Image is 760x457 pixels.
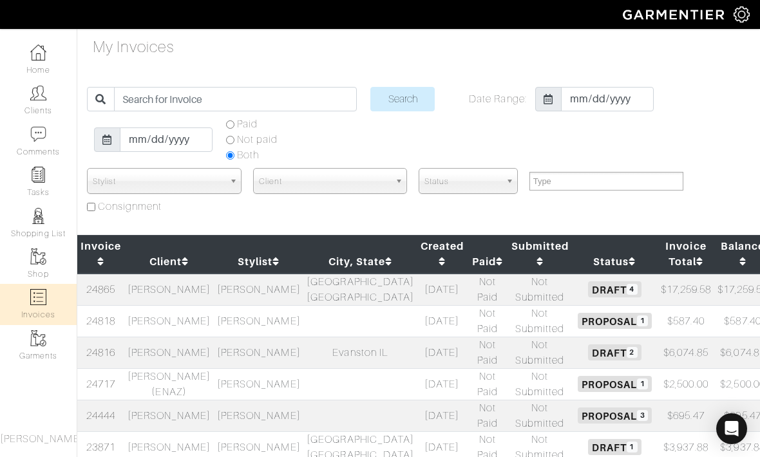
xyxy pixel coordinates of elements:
td: [PERSON_NAME] [124,400,214,431]
img: stylists-icon-eb353228a002819b7ec25b43dbf5f0378dd9e0616d9560372ff212230b889e62.png [30,208,46,224]
img: comment-icon-a0a6a9ef722e966f86d9cbdc48e553b5cf19dbc54f86b18d962a5391bc8f6eb6.png [30,126,46,142]
a: Created [421,240,464,268]
a: 24444 [86,410,115,422]
a: Client [149,256,189,268]
span: Proposal [578,407,652,423]
span: 1 [637,315,648,326]
span: Draft [588,439,641,454]
a: 24816 [86,347,115,359]
img: garments-icon-b7da505a4dc4fd61783c78ac3ca0ef83fa9d6f193b1c9dc38574b1d14d53ca28.png [30,330,46,346]
a: Invoice [81,240,121,268]
td: [PERSON_NAME] [214,400,303,431]
td: [PERSON_NAME] [214,274,303,306]
td: [PERSON_NAME] [124,274,214,306]
span: 3 [637,410,648,421]
img: dashboard-icon-dbcd8f5a0b271acd01030246c82b418ddd0df26cd7fceb0bd07c9910d44c42f6.png [30,44,46,61]
td: Not Paid [467,305,508,337]
span: Draft [588,344,641,360]
td: [DATE] [417,400,467,431]
td: [PERSON_NAME] [124,337,214,368]
td: Evanston IL [303,337,417,368]
img: garmentier-logo-header-white-b43fb05a5012e4ada735d5af1a66efaba907eab6374d6393d1fbf88cb4ef424d.png [616,3,734,26]
label: Both [237,147,259,163]
a: 24717 [86,378,115,390]
td: Not Submitted [508,274,572,306]
td: Not Submitted [508,337,572,368]
td: [DATE] [417,337,467,368]
span: Status [424,169,500,194]
label: Paid [237,117,258,132]
td: $17,259.58 [658,274,714,306]
label: Consignment [98,199,162,214]
span: Client [259,169,390,194]
td: [DATE] [417,305,467,337]
td: [PERSON_NAME] [214,305,303,337]
input: Search [370,87,435,111]
td: $6,074.85 [658,337,714,368]
a: Paid [472,256,503,268]
td: [DATE] [417,274,467,306]
td: Not Paid [467,368,508,400]
span: 1 [637,378,648,389]
td: Not Submitted [508,400,572,431]
td: Not Paid [467,400,508,431]
label: Date Range: [469,91,527,107]
img: garments-icon-b7da505a4dc4fd61783c78ac3ca0ef83fa9d6f193b1c9dc38574b1d14d53ca28.png [30,248,46,265]
img: reminder-icon-8004d30b9f0a5d33ae49ab947aed9ed385cf756f9e5892f1edd6e32f2345188e.png [30,167,46,183]
a: 24865 [86,284,115,295]
td: [PERSON_NAME] [214,337,303,368]
span: Stylist [93,169,224,194]
span: 1 [627,442,638,452]
td: Not Submitted [508,368,572,400]
a: Submitted [511,240,569,268]
span: Proposal [578,313,652,328]
td: $587.40 [658,305,714,337]
td: Not Paid [467,274,508,306]
a: Stylist [238,256,280,268]
img: orders-icon-0abe47150d42831381b5fb84f609e132dff9fe21cb692f30cb5eec754e2cba89.png [30,289,46,305]
td: [PERSON_NAME] (ENAZ) [124,368,214,400]
img: gear-icon-white-bd11855cb880d31180b6d7d6211b90ccbf57a29d726f0c71d8c61bd08dd39cc2.png [734,6,750,23]
td: $2,500.00 [658,368,714,400]
div: Open Intercom Messenger [716,413,747,444]
h4: My Invoices [93,38,175,57]
a: City, State [328,256,393,268]
td: [GEOGRAPHIC_DATA] [GEOGRAPHIC_DATA] [303,274,417,306]
td: $695.47 [658,400,714,431]
label: Not paid [237,132,278,147]
input: Search for Invoice [114,87,357,111]
span: 2 [627,347,638,358]
a: Invoice Total [665,240,706,268]
img: clients-icon-6bae9207a08558b7cb47a8932f037763ab4055f8c8b6bfacd5dc20c3e0201464.png [30,85,46,101]
td: [PERSON_NAME] [214,368,303,400]
td: Not Submitted [508,305,572,337]
td: Not Paid [467,337,508,368]
span: Draft [588,281,641,297]
a: Status [593,256,636,268]
span: Proposal [578,376,652,391]
a: 23871 [86,442,115,453]
td: [DATE] [417,368,467,400]
span: 4 [627,284,638,295]
a: 24818 [86,315,115,327]
td: [PERSON_NAME] [124,305,214,337]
